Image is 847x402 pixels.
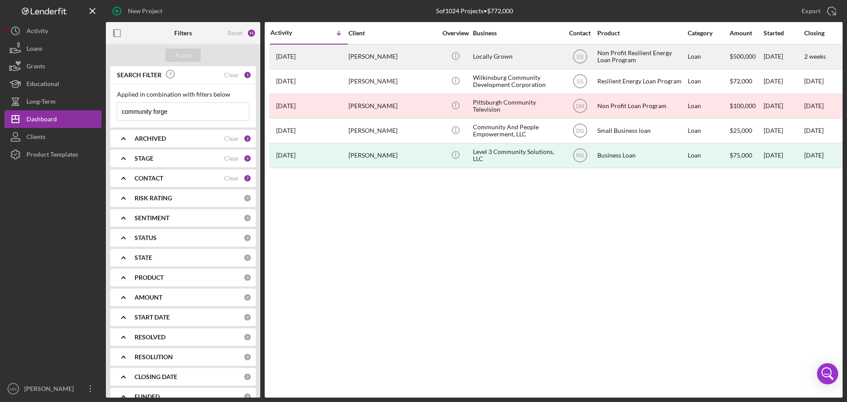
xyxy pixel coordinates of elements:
b: Filters [174,30,192,37]
text: MN [10,387,17,391]
div: Export [802,2,821,20]
div: Non Profit Resilient Energy Loan Program [597,45,686,68]
div: [DATE] [764,144,803,167]
div: [DATE] [764,70,803,93]
time: [DATE] [804,127,824,134]
time: 2022-01-21 19:45 [276,152,296,159]
div: [PERSON_NAME] [349,94,437,118]
button: Activity [4,22,101,40]
div: [PERSON_NAME] [349,45,437,68]
button: Educational [4,75,101,93]
div: Open Intercom Messenger [817,363,838,384]
div: Community And People Empowerment, LLC [473,119,561,143]
div: Clients [26,128,45,148]
b: AMOUNT [135,294,162,301]
time: 2024-07-18 15:02 [276,102,296,109]
div: New Project [128,2,162,20]
div: 0 [244,234,251,242]
div: Wilkinsburg Community Development Corporation [473,70,561,93]
div: Contact [563,30,596,37]
div: [DATE] [804,152,824,159]
div: 0 [244,254,251,262]
text: DM [576,103,584,109]
button: Clients [4,128,101,146]
div: 0 [244,353,251,361]
div: 15 [247,29,256,38]
div: Product [597,30,686,37]
b: FUNDED [135,393,160,400]
div: Reset [228,30,243,37]
text: RN [576,153,584,159]
div: Client [349,30,437,37]
div: 5 [244,154,251,162]
button: Long-Term [4,93,101,110]
div: Apply [175,49,191,62]
div: Dashboard [26,110,57,130]
a: Grants [4,57,101,75]
div: Grants [26,57,45,77]
b: STATUS [135,234,157,241]
time: 2025-08-18 21:17 [276,53,296,60]
div: Applied in combination with filters below [117,91,249,98]
div: Activity [26,22,48,42]
text: DG [576,128,584,134]
div: Level 3 Community Solutions, LLC [473,144,561,167]
div: $100,000 [730,94,763,118]
div: Business Loan [597,144,686,167]
div: Small Business loan [597,119,686,143]
div: 0 [244,313,251,321]
div: 0 [244,373,251,381]
div: [DATE] [764,119,803,143]
time: 2024-05-01 16:00 [276,127,296,134]
div: Loan [688,94,729,118]
button: MN[PERSON_NAME] [4,380,101,398]
div: Amount [730,30,763,37]
div: 2 [244,135,251,143]
div: Resilient Energy Loan Program [597,70,686,93]
div: [PERSON_NAME] [22,380,79,400]
div: 0 [244,393,251,401]
div: Loan [688,45,729,68]
button: Loans [4,40,101,57]
div: [DATE] [764,94,803,118]
div: 0 [244,333,251,341]
div: 5 of 1024 Projects • $772,000 [436,8,513,15]
b: CONTACT [135,175,163,182]
time: 2025-06-03 14:20 [276,78,296,85]
div: [PERSON_NAME] [349,144,437,167]
div: Category [688,30,729,37]
div: 1 [244,71,251,79]
div: Long-Term [26,93,56,113]
div: Loan [688,119,729,143]
b: SENTIMENT [135,214,169,222]
b: SEARCH FILTER [117,71,161,79]
div: 0 [244,214,251,222]
div: [PERSON_NAME] [349,119,437,143]
div: Loan [688,70,729,93]
b: RISK RATING [135,195,172,202]
div: $75,000 [730,144,763,167]
div: $25,000 [730,119,763,143]
text: SS [576,54,583,60]
div: Business [473,30,561,37]
b: PRODUCT [135,274,164,281]
time: [DATE] [804,77,824,85]
div: 0 [244,293,251,301]
div: Clear [224,71,239,79]
b: RESOLVED [135,334,165,341]
button: Dashboard [4,110,101,128]
div: Started [764,30,803,37]
b: STAGE [135,155,154,162]
b: START DATE [135,314,170,321]
button: Product Templates [4,146,101,163]
text: SS [576,79,583,85]
div: Activity [270,29,309,36]
div: Educational [26,75,59,95]
div: Pittsburgh Community Television [473,94,561,118]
